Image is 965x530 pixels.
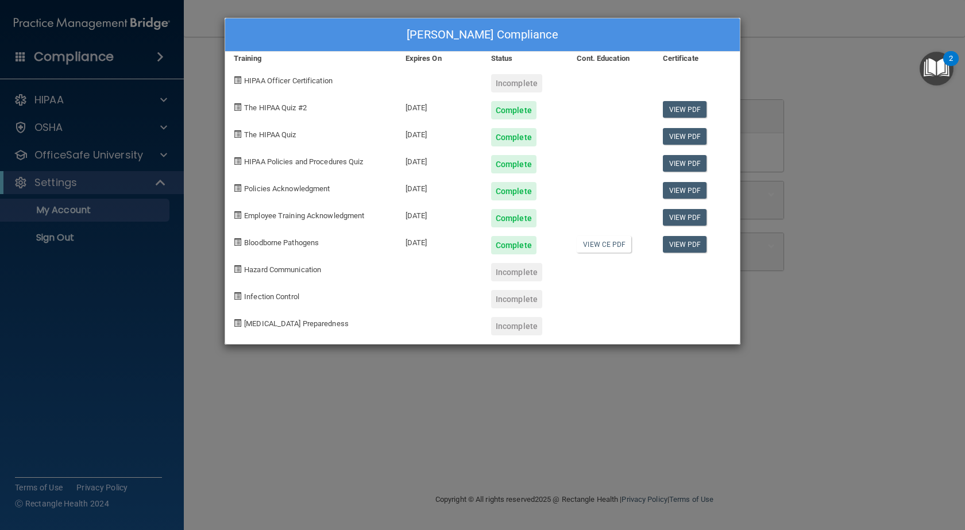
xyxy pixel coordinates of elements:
[568,52,654,65] div: Cont. Education
[491,74,542,92] div: Incomplete
[244,76,333,85] span: HIPAA Officer Certification
[491,182,536,200] div: Complete
[482,52,568,65] div: Status
[225,52,397,65] div: Training
[397,119,482,146] div: [DATE]
[491,317,542,335] div: Incomplete
[491,209,536,227] div: Complete
[663,101,707,118] a: View PDF
[491,263,542,281] div: Incomplete
[244,292,299,301] span: Infection Control
[244,184,330,193] span: Policies Acknowledgment
[491,236,536,254] div: Complete
[397,52,482,65] div: Expires On
[244,211,364,220] span: Employee Training Acknowledgment
[663,128,707,145] a: View PDF
[654,52,740,65] div: Certificate
[244,265,321,274] span: Hazard Communication
[577,236,631,253] a: View CE PDF
[397,227,482,254] div: [DATE]
[397,146,482,173] div: [DATE]
[491,155,536,173] div: Complete
[491,128,536,146] div: Complete
[397,200,482,227] div: [DATE]
[244,238,319,247] span: Bloodborne Pathogens
[920,52,954,86] button: Open Resource Center, 2 new notifications
[491,101,536,119] div: Complete
[663,236,707,253] a: View PDF
[244,319,349,328] span: [MEDICAL_DATA] Preparedness
[663,182,707,199] a: View PDF
[663,155,707,172] a: View PDF
[949,59,953,73] div: 2
[397,173,482,200] div: [DATE]
[225,18,740,52] div: [PERSON_NAME] Compliance
[397,92,482,119] div: [DATE]
[491,290,542,308] div: Incomplete
[244,103,307,112] span: The HIPAA Quiz #2
[663,209,707,226] a: View PDF
[244,130,296,139] span: The HIPAA Quiz
[244,157,363,166] span: HIPAA Policies and Procedures Quiz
